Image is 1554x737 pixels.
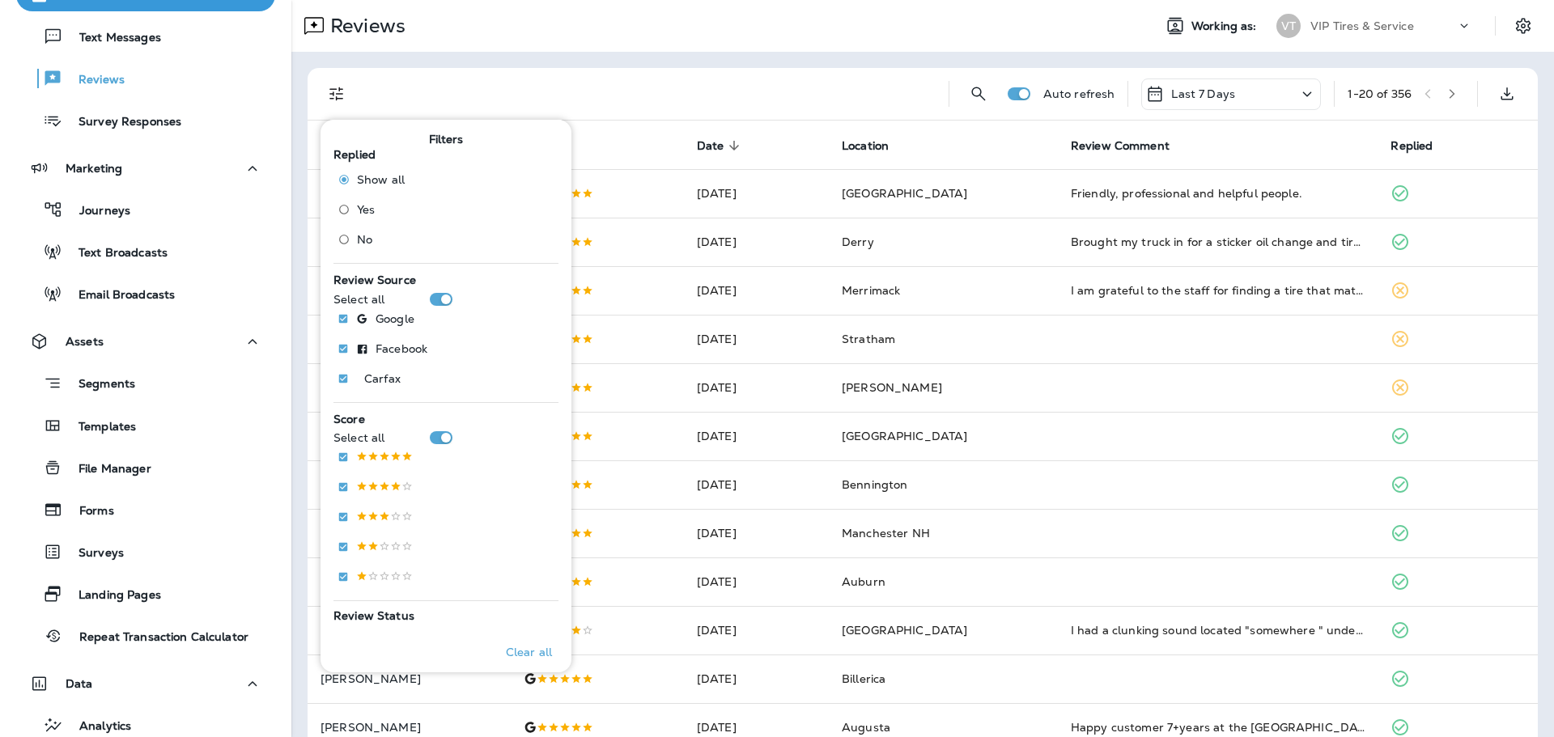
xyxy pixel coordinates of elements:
p: Landing Pages [62,588,161,604]
span: Replied [333,147,376,162]
p: Reviews [324,14,405,38]
p: Forms [63,504,114,519]
p: [PERSON_NAME] [321,672,498,685]
span: Show all [357,173,405,186]
span: Stratham [842,332,895,346]
td: [DATE] [684,218,829,266]
span: Manchester NH [842,526,930,540]
td: [DATE] [684,169,829,218]
p: [PERSON_NAME] [321,721,498,734]
td: [DATE] [684,363,829,412]
p: Select all [333,431,384,444]
span: Review Comment [1071,139,1170,153]
button: Landing Pages [16,577,275,611]
p: Marketing [66,162,122,175]
span: [GEOGRAPHIC_DATA] [842,186,967,201]
p: Segments [62,377,135,393]
p: Repeat Transaction Calculator [63,630,248,646]
span: [PERSON_NAME] [842,380,942,395]
button: Segments [16,366,275,400]
p: Clear all [506,646,552,659]
td: [DATE] [684,509,829,557]
p: File Manager [62,462,151,477]
span: No [357,233,372,246]
td: [DATE] [684,606,829,654]
p: Journeys [63,204,130,219]
button: Text Messages [16,19,275,53]
button: Text Broadcasts [16,235,275,269]
p: Email Broadcasts [62,288,175,303]
p: Select all [333,293,384,306]
span: Filters [429,133,464,146]
button: Survey Responses [16,104,275,138]
span: Auburn [842,574,885,589]
button: Journeys [16,193,275,227]
p: Auto refresh [1043,87,1115,100]
p: Data [66,677,93,690]
div: I am grateful to the staff for finding a tire that matched. I was notified in a timely fashion. I... [1071,282,1365,299]
p: Google [376,312,414,325]
button: File Manager [16,451,275,485]
span: Location [842,139,889,153]
span: Derry [842,235,874,249]
button: Forms [16,493,275,527]
span: Augusta [842,720,890,735]
p: Analytics [63,719,131,735]
td: [DATE] [684,315,829,363]
div: 1 - 20 of 356 [1348,87,1412,100]
span: [GEOGRAPHIC_DATA] [842,623,967,637]
span: Review Status [333,608,414,623]
p: Text Messages [63,31,161,46]
button: Email Broadcasts [16,277,275,311]
button: Clear all [499,632,558,672]
p: Facebook [376,342,427,355]
div: Happy customer 7+years at the Augusta location. Always buy my tires here and find prices are comp... [1071,719,1365,735]
button: Filters [321,78,353,110]
div: Friendly, professional and helpful people. [1071,185,1365,201]
p: Templates [62,420,136,435]
span: Score [333,412,365,426]
span: Bennington [842,477,907,492]
span: Location [842,138,910,153]
td: [DATE] [684,412,829,460]
div: Brought my truck in for a sticker oil change and tire rotation. Everyone that works there are fri... [1071,234,1365,250]
button: Settings [1509,11,1538,40]
button: Repeat Transaction Calculator [16,619,275,653]
span: Replied [1391,139,1433,153]
span: Replied [1391,138,1454,153]
span: Yes [357,203,375,216]
p: Last 7 Days [1171,87,1235,100]
span: Review Comment [1071,138,1191,153]
span: Review Source [333,273,416,287]
p: Text Broadcasts [62,246,168,261]
button: Reviews [16,61,275,95]
p: VIP Tires & Service [1310,19,1414,32]
p: Reviews [62,73,125,88]
span: Working as: [1191,19,1260,33]
td: [DATE] [684,266,829,315]
p: Survey Responses [62,115,181,130]
p: Surveys [62,546,124,561]
span: Date [697,138,745,153]
button: Assets [16,325,275,358]
button: Search Reviews [962,78,995,110]
td: [DATE] [684,654,829,703]
span: [GEOGRAPHIC_DATA] [842,429,967,443]
span: Merrimack [842,283,900,298]
span: Date [697,139,724,153]
span: Billerica [842,671,885,686]
button: Marketing [16,152,275,184]
td: [DATE] [684,460,829,509]
div: VT [1276,14,1301,38]
td: [DATE] [684,557,829,606]
button: Templates [16,409,275,443]
button: Data [16,667,275,700]
button: Surveys [16,535,275,569]
p: Assets [66,335,104,348]
div: I had a clunking sound located "somewhere " under my van... they gave it a good look through... c... [1071,622,1365,638]
button: Export as CSV [1491,78,1523,110]
div: Filters [321,110,571,672]
p: Carfax [364,372,401,385]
